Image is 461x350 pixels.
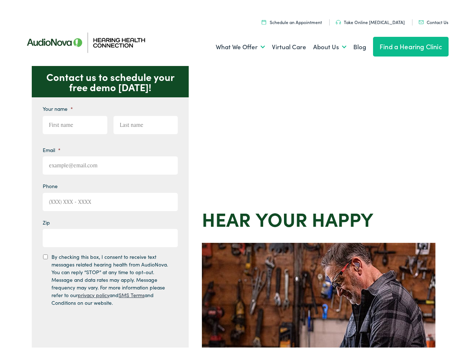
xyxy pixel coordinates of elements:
label: Email [43,144,61,151]
a: About Us [313,31,346,58]
a: Virtual Care [272,31,306,58]
a: What We Offer [216,31,265,58]
label: By checking this box, I consent to receive text messages related hearing health from AudioNova. Y... [51,251,171,304]
a: Take Online [MEDICAL_DATA] [336,17,405,23]
a: SMS Terms [119,289,145,296]
img: utility icon [336,18,341,22]
a: Schedule an Appointment [262,17,322,23]
label: Your name [43,103,73,110]
a: Find a Hearing Clinic [373,35,449,54]
strong: your Happy [256,203,373,230]
strong: Hear [202,203,251,230]
label: Phone [43,180,58,187]
a: Blog [353,31,366,58]
img: utility icon [262,17,266,22]
input: First name [43,114,107,132]
label: Zip [43,217,50,223]
input: (XXX) XXX - XXXX [43,191,178,209]
p: Contact us to schedule your free demo [DATE]! [32,64,189,95]
input: example@email.com [43,154,178,172]
a: Contact Us [419,17,448,23]
img: utility icon [419,18,424,22]
input: Last name [114,114,178,132]
a: privacy policy [78,289,110,296]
